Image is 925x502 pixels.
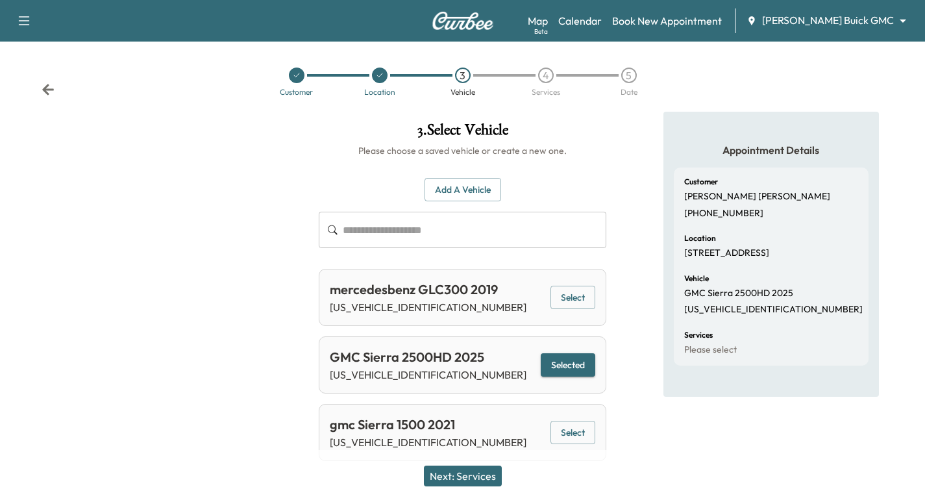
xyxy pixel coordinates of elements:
div: 4 [538,68,554,83]
h6: Vehicle [684,275,709,282]
p: [PERSON_NAME] [PERSON_NAME] [684,191,830,203]
p: [PHONE_NUMBER] [684,208,763,220]
a: Book New Appointment [612,13,722,29]
h6: Please choose a saved vehicle or create a new one. [319,144,606,157]
h6: Services [684,331,713,339]
div: Location [364,88,395,96]
div: 3 [455,68,471,83]
h6: Location [684,234,716,242]
button: Next: Services [424,466,502,486]
div: 5 [621,68,637,83]
a: Calendar [558,13,602,29]
button: Selected [541,353,595,377]
div: Customer [280,88,313,96]
p: [US_VEHICLE_IDENTIFICATION_NUMBER] [330,367,526,383]
a: MapBeta [528,13,548,29]
p: [US_VEHICLE_IDENTIFICATION_NUMBER] [330,299,526,315]
h5: Appointment Details [674,143,869,157]
p: [STREET_ADDRESS] [684,247,769,259]
p: [US_VEHICLE_IDENTIFICATION_NUMBER] [330,434,526,450]
button: Select [550,421,595,445]
img: Curbee Logo [432,12,494,30]
button: Select [550,286,595,310]
p: [US_VEHICLE_IDENTIFICATION_NUMBER] [684,304,863,316]
div: GMC Sierra 2500HD 2025 [330,347,526,367]
span: [PERSON_NAME] Buick GMC [762,13,894,28]
div: Beta [534,27,548,36]
h1: 3 . Select Vehicle [319,122,606,144]
div: Date [621,88,637,96]
h6: Customer [684,178,718,186]
div: Services [532,88,560,96]
div: mercedesbenz GLC300 2019 [330,280,526,299]
p: Please select [684,344,737,356]
button: Add a Vehicle [425,178,501,202]
div: Vehicle [450,88,475,96]
p: GMC Sierra 2500HD 2025 [684,288,793,299]
div: gmc Sierra 1500 2021 [330,415,526,434]
div: Back [42,83,55,96]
